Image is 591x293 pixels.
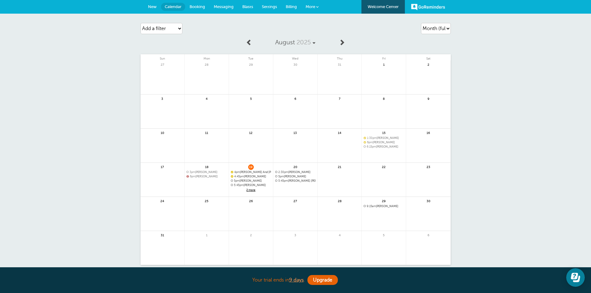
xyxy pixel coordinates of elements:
span: 9:15am [367,205,376,208]
span: 2 [426,62,431,67]
span: 5pm [234,179,240,182]
span: 2:30pm [278,171,288,174]
span: 4pm [234,171,240,174]
a: 5pm[PERSON_NAME] [275,175,316,178]
iframe: Resource center [566,268,585,287]
span: 16 [426,130,431,135]
span: Settings [262,4,277,9]
span: Morgon Robinson [275,179,316,183]
span: 6 [426,233,431,237]
span: Sue Alderson [275,175,316,178]
span: 25 [204,198,209,203]
span: Kathren Brooks [231,179,271,183]
span: 30 [426,198,431,203]
span: Sun [141,54,185,60]
span: 15 [381,130,387,135]
span: Kathleen Calderon [364,141,404,144]
a: August 2025 [255,36,335,49]
span: More [306,4,315,9]
span: 1 [381,62,387,67]
span: 7 [337,96,343,101]
div: Your trial ends in . [141,273,451,287]
a: 4:45pm[PERSON_NAME] [231,175,271,178]
span: 5 [248,96,254,101]
span: 22 [381,164,387,169]
span: Billing [286,4,297,9]
a: 6pm[PERSON_NAME] [364,141,404,144]
span: Sat [406,54,450,60]
span: 28 [204,62,209,67]
span: Riley And Ashley [231,171,271,174]
span: Confirmed. Changing the appointment date will unconfirm the appointment. [364,136,365,139]
span: 14 [337,130,343,135]
span: 3 [159,96,165,101]
a: 5:45pm[PERSON_NAME] [PERSON_NAME] [275,179,316,183]
span: 4:45pm [234,175,244,178]
span: Confirmed. Changing the appointment date will unconfirm the appointment. [231,171,233,173]
span: 6pm [367,141,373,144]
a: 4pm[PERSON_NAME] And [PERSON_NAME] [231,171,271,174]
span: 21 [337,164,343,169]
span: 4 [337,233,343,237]
span: 8 [381,96,387,101]
span: 2 [248,233,254,237]
span: 19 [248,164,254,169]
span: 1 [204,233,209,237]
span: 24 [159,198,165,203]
span: Confirmed. Changing the appointment date will unconfirm the appointment. [231,175,233,177]
span: 6 [293,96,298,101]
span: Sonia [231,175,271,178]
span: Confirmed. Changing the appointment date will unconfirm the appointment. [364,141,365,143]
span: 6pm [190,175,195,178]
a: 6:15pm[PERSON_NAME] [364,145,404,149]
a: Upgrade [307,275,338,285]
span: Nancy Carter [364,136,404,140]
span: 1:30pm [367,136,377,140]
span: Tue [229,54,273,60]
span: August [275,39,295,46]
span: 3 [293,233,298,237]
span: New [148,4,157,9]
span: Blasts [242,4,253,9]
span: 11 [204,130,209,135]
a: Calendar [161,3,185,11]
span: Mon [185,54,229,60]
span: 3pm [190,171,195,174]
span: 5:45pm [278,179,288,182]
span: 17 [159,164,165,169]
a: 6pm[PERSON_NAME] [186,175,227,178]
span: 28 [337,198,343,203]
span: 5pm [278,175,284,178]
span: 12 [248,130,254,135]
span: Booking [190,4,205,9]
span: 13 [293,130,298,135]
span: 4 [204,96,209,101]
span: Fri [362,54,406,60]
span: 29 [248,62,254,67]
span: Andre Buck [186,171,227,174]
a: 9:15am[PERSON_NAME] [364,205,404,208]
span: Wed [273,54,317,60]
span: Shantera Jones [364,145,404,149]
span: Thu [318,54,362,60]
span: 20 [293,164,298,169]
span: Carl [231,184,271,187]
a: 3pm[PERSON_NAME] [186,171,227,174]
span: Messaging [214,4,234,9]
span: Reschedule requested. Change the appointment date to remove the alert icon. [186,175,188,177]
a: 2 more [231,188,271,193]
span: 18 [204,164,209,169]
span: 31 [159,233,165,237]
span: 27 [293,198,298,203]
a: 5pm[PERSON_NAME] [231,179,271,183]
span: Calendar [165,4,181,9]
a: 5:45pm[PERSON_NAME] [231,184,271,187]
span: Maudlyn [186,175,227,178]
span: 6:15pm [367,145,376,148]
span: 5 [381,233,387,237]
span: Jarod Dodson [275,171,316,174]
span: 30 [293,62,298,67]
a: 9 days [289,277,304,283]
